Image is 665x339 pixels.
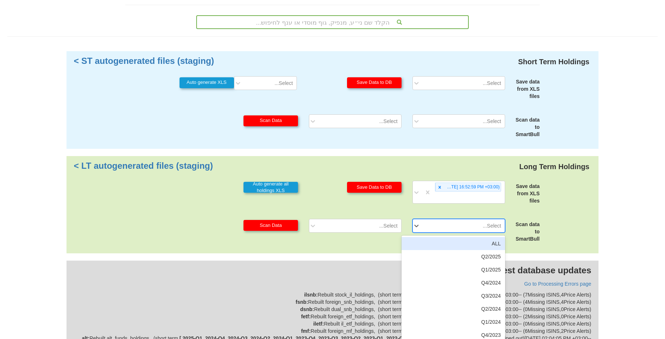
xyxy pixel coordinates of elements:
[516,55,591,69] div: Short Term Holdings
[402,302,505,315] div: Q2/2024
[296,299,308,305] strong: fsnb :
[444,183,501,191] div: Q2/2025 (Last scan: [DATE] 16:52:59 PM +03:00)
[379,222,398,229] div: Select...
[274,79,293,87] div: Select...
[197,16,468,28] div: הקלד שם ני״ע, מנפיק, גוף מוסדי או ענף לחיפוש...
[243,115,298,126] button: Scan Data
[402,237,505,250] div: ALL
[524,281,591,287] a: Go to Processing Errors page
[402,276,505,289] div: Q4/2024
[74,306,591,313] div: Rebuilt dual_snb_holdings , ( short term , , wiped out ) [DATE] 05:06:35 PM +03:00 -- ( 0 Missing...
[402,250,505,263] div: Q2/2025
[74,313,591,320] div: Rebuilt foreign_etf_holdings , ( short term , , wiped out ) [DATE] 05:03:19 PM +03:00 -- ( 2 Miss...
[300,306,314,312] strong: dsnb :
[243,220,298,231] button: Scan Data
[74,298,591,306] div: Rebuilt foreign_snb_holdings , ( short term , , wiped out ) [DATE] 05:01:52 PM +03:00 -- ( 4 Miss...
[511,78,540,100] div: Save data from XLS files
[483,79,501,87] div: Select...
[243,182,298,193] button: Auto generate all holdings XLS
[511,183,540,204] div: Save data from XLS files
[74,264,591,277] p: Latest database updates
[483,222,501,229] div: Select...
[74,320,591,327] div: Rebuilt il_etf_holdings , ( short term , , wiped out ) [DATE] 05:07:53 PM +03:00 -- ( 0 Missing I...
[402,263,505,276] div: Q1/2025
[347,182,402,193] button: Save Data to DB
[313,321,324,327] strong: iletf :
[511,221,540,242] div: Scan data to SmartBull
[379,118,398,125] div: Select...
[402,315,505,328] div: Q1/2024
[301,328,310,334] strong: fmf :
[517,160,591,174] div: Long Term Holdings
[74,161,213,171] a: LT autogenerated files (staging) >
[483,118,501,125] div: Select...
[301,314,310,319] strong: fetf :
[511,116,540,138] div: Scan data to SmartBull
[347,77,402,88] button: Save Data to DB
[74,56,214,66] a: ST autogenerated files (staging) >
[74,327,591,335] div: Rebuilt foreign_mf_holdings , ( short term , , wiped out ) [DATE] 05:04:26 PM +03:00 -- ( 6 Missi...
[402,289,505,302] div: Q3/2024
[74,291,591,298] div: Rebuilt stock_il_holdings , ( short term , , wiped out ) [DATE] 04:59:31 PM +03:00 -- ( 7 Missing...
[180,77,234,88] button: Auto generate XLS
[304,292,318,298] strong: ilsnb :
